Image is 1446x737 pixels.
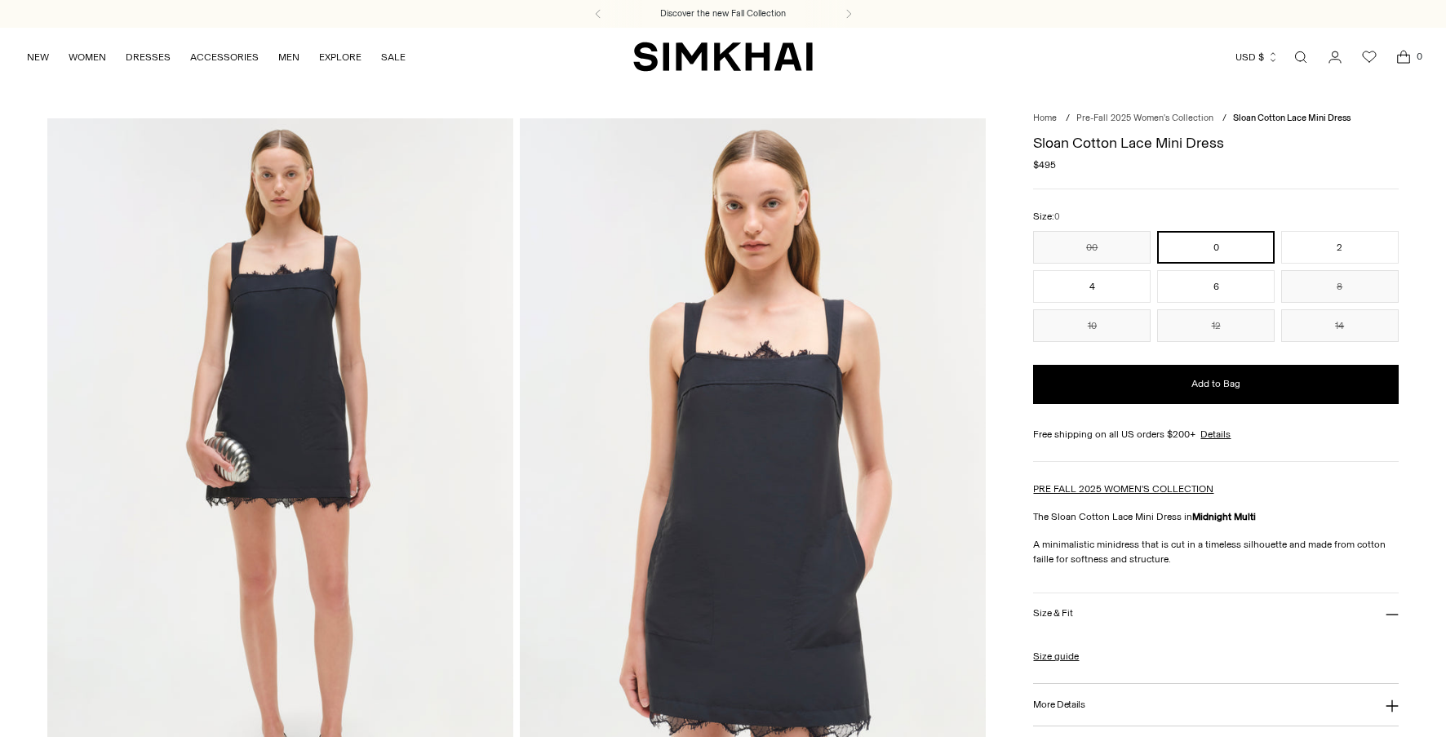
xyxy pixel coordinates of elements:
button: 14 [1281,309,1399,342]
button: 00 [1033,231,1151,264]
span: 0 [1054,211,1060,222]
h3: Size & Fit [1033,608,1072,619]
a: Size guide [1033,649,1079,664]
button: 0 [1157,231,1275,264]
button: 8 [1281,270,1399,303]
label: Size: [1033,209,1060,224]
div: / [1066,112,1070,126]
a: Discover the new Fall Collection [660,7,786,20]
a: PRE FALL 2025 WOMEN'S COLLECTION [1033,483,1213,495]
a: Go to the account page [1319,41,1351,73]
a: SIMKHAI [633,41,813,73]
button: 2 [1281,231,1399,264]
button: Add to Bag [1033,365,1398,404]
button: More Details [1033,684,1398,726]
div: / [1222,112,1226,126]
a: SALE [381,39,406,75]
p: The Sloan Cotton Lace Mini Dress in [1033,509,1398,524]
button: 10 [1033,309,1151,342]
a: MEN [278,39,299,75]
span: 0 [1412,49,1426,64]
h3: More Details [1033,699,1084,710]
button: 12 [1157,309,1275,342]
a: NEW [27,39,49,75]
h1: Sloan Cotton Lace Mini Dress [1033,135,1398,150]
a: Open cart modal [1387,41,1420,73]
button: USD $ [1235,39,1279,75]
a: WOMEN [69,39,106,75]
a: Wishlist [1353,41,1386,73]
span: Sloan Cotton Lace Mini Dress [1233,113,1351,123]
strong: Midnight Multi [1192,511,1256,522]
a: ACCESSORIES [190,39,259,75]
a: Open search modal [1284,41,1317,73]
span: Add to Bag [1191,377,1240,391]
span: $495 [1033,158,1056,172]
nav: breadcrumbs [1033,112,1398,126]
div: Free shipping on all US orders $200+ [1033,427,1398,442]
a: DRESSES [126,39,171,75]
p: A minimalistic minidress that is cut in a timeless silhouette and made from cotton faille for sof... [1033,537,1398,566]
a: EXPLORE [319,39,361,75]
button: Size & Fit [1033,593,1398,635]
a: Pre-Fall 2025 Women's Collection [1076,113,1213,123]
a: Details [1200,427,1231,442]
button: 4 [1033,270,1151,303]
a: Home [1033,113,1057,123]
button: 6 [1157,270,1275,303]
